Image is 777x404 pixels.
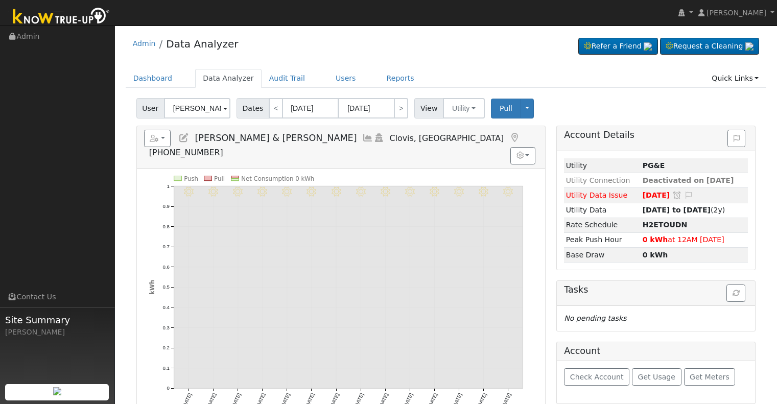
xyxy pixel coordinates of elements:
text: 0.4 [162,304,170,310]
a: Request a Cleaning [660,38,759,55]
span: [DATE] [643,191,670,199]
text: 0.2 [162,345,170,350]
span: [PERSON_NAME] [707,9,766,17]
img: Know True-Up [8,6,115,29]
span: Get Meters [690,373,729,381]
text: kWh [148,280,155,295]
text: 0.7 [162,244,170,249]
i: Edit Issue [684,192,693,199]
i: No pending tasks [564,314,626,322]
a: Login As (last 10/31/2024 11:06:31 AM) [373,133,385,143]
img: retrieve [644,42,652,51]
a: Quick Links [704,69,766,88]
span: Site Summary [5,313,109,327]
button: Get Usage [632,368,681,386]
h5: Account [564,346,600,356]
span: [PERSON_NAME] & [PERSON_NAME] [195,133,357,143]
text: 0.3 [162,325,170,330]
a: Dashboard [126,69,180,88]
a: Reports [379,69,422,88]
span: Utility Connection [566,176,630,184]
strong: 0 kWh [643,235,668,244]
img: retrieve [745,42,754,51]
a: < [269,98,283,118]
button: Get Meters [684,368,736,386]
button: Refresh [726,284,745,302]
a: Admin [133,39,156,47]
span: Get Usage [638,373,675,381]
span: View [414,98,443,118]
span: [PHONE_NUMBER] [149,148,223,157]
span: (2y) [643,206,725,214]
text: 0.1 [162,365,170,371]
td: Peak Push Hour [564,232,641,247]
a: Data Analyzer [166,38,238,50]
td: at 12AM [DATE] [641,232,748,247]
span: User [136,98,164,118]
span: Pull [500,104,512,112]
span: Deactivated on [DATE] [643,176,734,184]
text: 0.9 [162,203,170,209]
td: Utility Data [564,203,641,218]
td: Utility [564,158,641,173]
a: Refer a Friend [578,38,658,55]
img: retrieve [53,387,61,395]
text: Net Consumption 0 kWh [241,175,314,182]
span: Check Account [570,373,624,381]
text: 0.6 [162,264,170,270]
button: Utility [443,98,485,118]
a: Audit Trail [262,69,313,88]
input: Select a User [164,98,230,118]
a: Map [509,133,520,143]
a: Edit User (12747) [178,133,190,143]
strong: 0 kWh [643,251,668,259]
text: 0 [167,385,170,391]
a: Users [328,69,364,88]
td: Base Draw [564,248,641,263]
h5: Tasks [564,284,748,295]
text: 0.5 [162,284,170,290]
a: Multi-Series Graph [362,133,373,143]
h5: Account Details [564,130,748,140]
text: Pull [214,175,225,182]
text: 1 [167,183,169,188]
a: Snooze this issue [672,191,681,199]
td: Rate Schedule [564,218,641,232]
div: [PERSON_NAME] [5,327,109,338]
strong: C [643,221,688,229]
text: Push [184,175,198,182]
text: 0.8 [162,224,170,229]
a: > [394,98,408,118]
a: Data Analyzer [195,69,262,88]
button: Issue History [727,130,745,147]
button: Check Account [564,368,629,386]
button: Pull [491,99,521,118]
strong: ID: 13047623, authorized: 09/12/23 [643,161,665,170]
span: Clovis, [GEOGRAPHIC_DATA] [390,133,504,143]
span: Utility Data Issue [566,191,627,199]
span: Dates [237,98,269,118]
strong: [DATE] to [DATE] [643,206,711,214]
